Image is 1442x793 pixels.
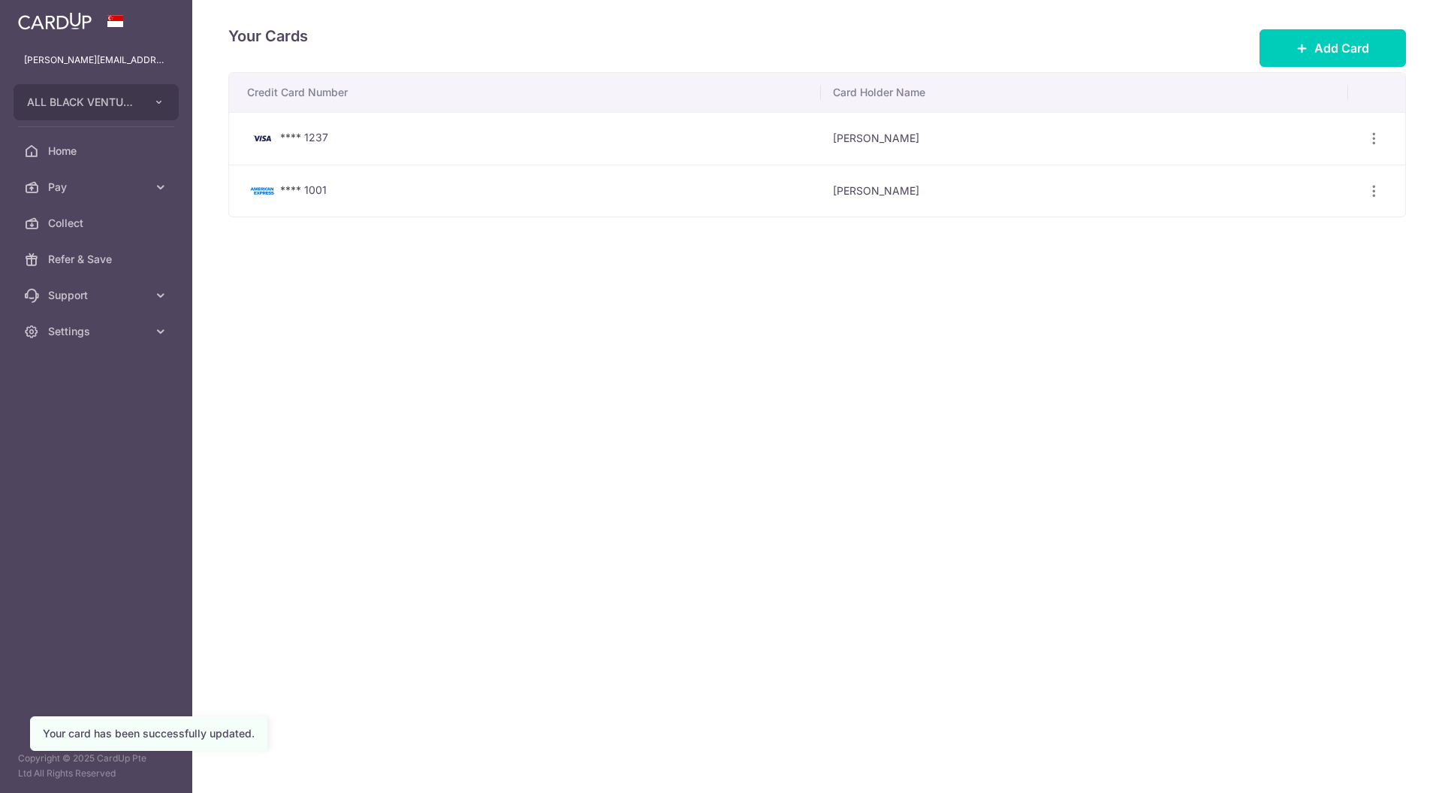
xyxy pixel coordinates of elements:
[18,12,92,30] img: CardUp
[27,95,138,110] span: ALL BLACK VENTURES PTE. LTD.
[48,324,147,339] span: Settings
[14,84,179,120] button: ALL BLACK VENTURES PTE. LTD.
[247,182,277,200] img: Bank Card
[48,180,147,195] span: Pay
[229,73,821,112] th: Credit Card Number
[48,216,147,231] span: Collect
[247,129,277,147] img: Bank Card
[821,165,1348,217] td: [PERSON_NAME]
[228,24,308,48] h4: Your Cards
[1259,29,1406,67] button: Add Card
[821,73,1348,112] th: Card Holder Name
[48,144,147,159] span: Home
[1314,39,1369,57] span: Add Card
[821,112,1348,165] td: [PERSON_NAME]
[48,288,147,303] span: Support
[24,53,168,68] p: [PERSON_NAME][EMAIL_ADDRESS][DOMAIN_NAME]
[48,252,147,267] span: Refer & Save
[43,726,255,741] div: Your card has been successfully updated.
[1346,748,1427,785] iframe: Opens a widget where you can find more information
